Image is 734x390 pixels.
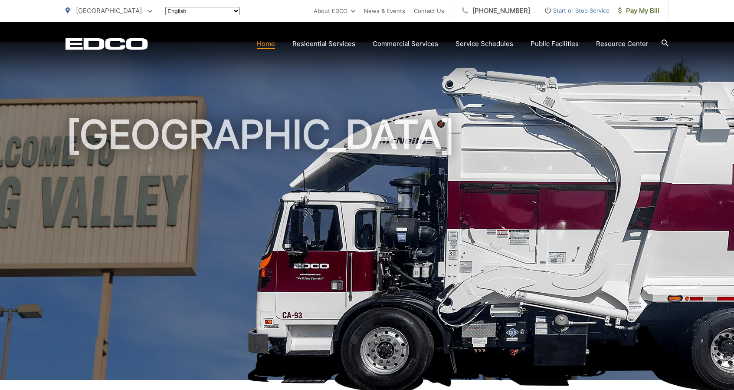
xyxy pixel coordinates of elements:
[257,39,275,49] a: Home
[596,39,649,49] a: Resource Center
[292,39,355,49] a: Residential Services
[165,7,240,15] select: Select a language
[414,6,444,16] a: Contact Us
[66,38,148,50] a: EDCD logo. Return to the homepage.
[314,6,355,16] a: About EDCO
[364,6,405,16] a: News & Events
[373,39,438,49] a: Commercial Services
[66,113,668,388] h1: [GEOGRAPHIC_DATA]
[618,6,659,16] span: Pay My Bill
[531,39,579,49] a: Public Facilities
[76,7,142,15] span: [GEOGRAPHIC_DATA]
[455,39,513,49] a: Service Schedules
